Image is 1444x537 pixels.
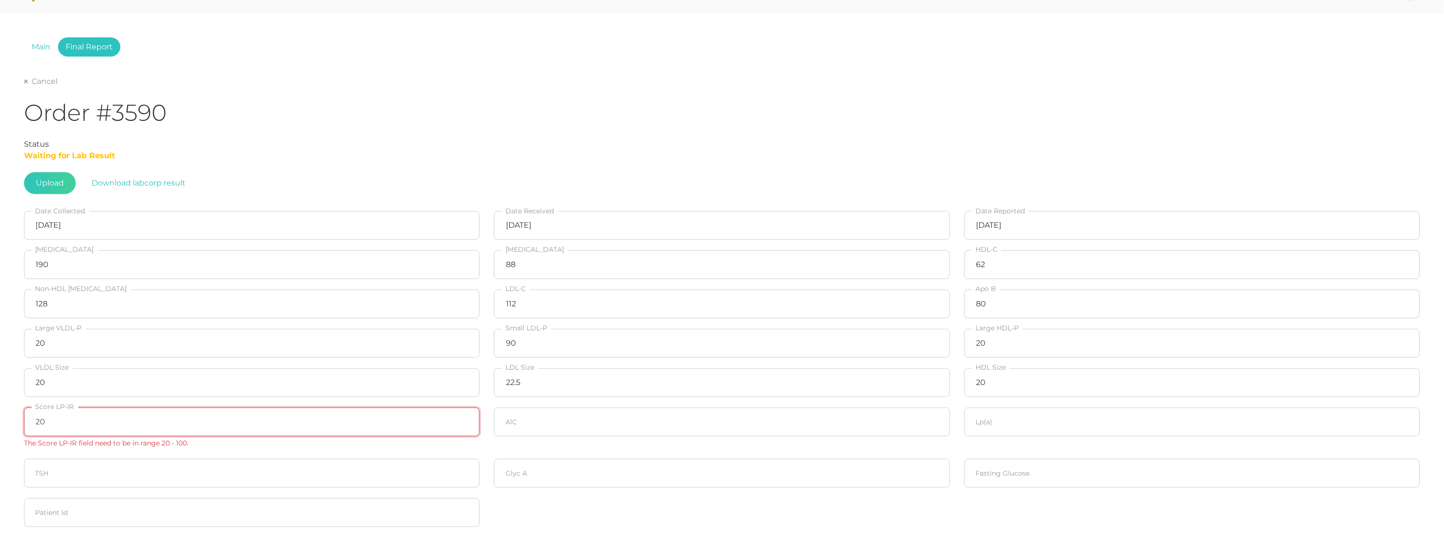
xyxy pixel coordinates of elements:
[24,37,58,57] a: Main
[24,139,1420,150] div: Status
[964,250,1420,279] input: HDL-C
[494,290,950,318] input: LDL-C
[494,368,950,397] input: LDL Size
[24,408,480,436] input: Score LP-IR
[24,498,480,527] input: Patient Id
[80,172,198,194] button: Download labcorp result
[24,151,115,160] span: Waiting for Lab Result
[494,250,950,279] input: Triglycerides
[24,329,480,358] input: Large VLDL-P
[24,99,1420,127] h1: Order #3590
[964,290,1420,318] input: Apo B
[964,368,1420,397] input: HDL Size
[964,329,1420,358] input: HDL-P
[24,250,480,279] input: Cholesterol
[24,368,480,397] input: VLDL Size
[24,77,58,86] a: Cancel
[494,408,950,436] input: A1C
[494,211,950,240] input: Select date
[964,211,1420,240] input: Select date
[964,459,1420,488] input: Fasting Glucose
[494,329,950,358] input: Small LDL-P
[24,438,480,448] div: The Score LP-IR field need to be in range 20 - 100.
[964,408,1420,436] input: Lp(a)
[24,172,76,194] span: Upload
[58,37,120,57] a: Final Report
[24,211,480,240] input: Select date
[24,290,480,318] input: Non-HDL Cholesterol
[24,459,480,488] input: TSH
[494,459,950,488] input: Glyc A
